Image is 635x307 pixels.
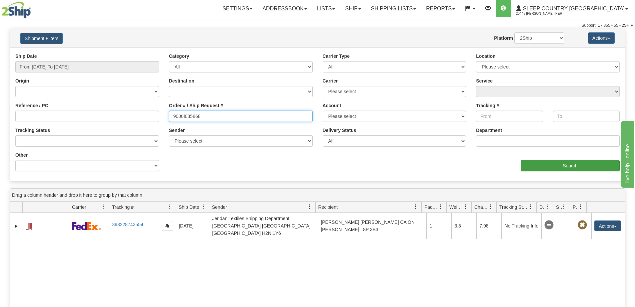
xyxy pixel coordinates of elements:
[15,127,50,134] label: Tracking Status
[620,119,634,187] iframe: chat widget
[10,189,625,202] div: grid grouping header
[474,204,488,210] span: Charge
[323,78,338,84] label: Carrier
[15,152,28,158] label: Other
[578,220,587,230] span: Pickup Not Assigned
[511,0,633,17] a: Sleep Country [GEOGRAPHIC_DATA] 2044 / [PERSON_NAME] [PERSON_NAME]
[212,204,227,210] span: Sender
[257,0,312,17] a: Addressbook
[575,201,586,212] a: Pickup Status filter column settings
[588,32,615,44] button: Actions
[20,33,63,44] button: Shipment Filters
[476,102,499,109] label: Tracking #
[516,10,566,17] span: 2044 / [PERSON_NAME] [PERSON_NAME]
[15,53,37,59] label: Ship Date
[426,213,451,239] td: 1
[521,160,620,171] input: Search
[451,213,476,239] td: 3.3
[312,0,340,17] a: Lists
[544,220,554,230] span: No Tracking Info
[162,221,173,231] button: Copy to clipboard
[542,201,553,212] a: Delivery Status filter column settings
[460,201,471,212] a: Weight filter column settings
[164,201,176,212] a: Tracking # filter column settings
[169,53,189,59] label: Category
[198,201,209,212] a: Ship Date filter column settings
[449,204,463,210] span: Weight
[424,204,438,210] span: Packages
[5,4,62,12] div: live help - online
[323,102,341,109] label: Account
[112,222,143,227] a: 393228743554
[539,204,545,210] span: Delivery Status
[72,222,101,230] img: 2 - FedEx Express®
[556,204,562,210] span: Shipment Issues
[318,213,426,239] td: [PERSON_NAME] [PERSON_NAME] CA ON [PERSON_NAME] L8P 3B3
[435,201,446,212] a: Packages filter column settings
[169,102,223,109] label: Order # / Ship Request #
[573,204,578,210] span: Pickup Status
[494,35,513,41] label: Platform
[15,102,49,109] label: Reference / PO
[209,213,318,239] td: Jeridan Textiles Shipping Department [GEOGRAPHIC_DATA] [GEOGRAPHIC_DATA] [GEOGRAPHIC_DATA] H2N 1Y6
[476,53,495,59] label: Location
[15,78,29,84] label: Origin
[2,23,633,28] div: Support: 1 - 855 - 55 - 2SHIP
[176,213,209,239] td: [DATE]
[476,111,543,122] input: From
[476,127,502,134] label: Department
[501,213,541,239] td: No Tracking Info
[410,201,421,212] a: Recipient filter column settings
[169,78,194,84] label: Destination
[169,127,185,134] label: Sender
[112,204,134,210] span: Tracking #
[2,2,31,18] img: logo2044.jpg
[323,53,350,59] label: Carrier Type
[366,0,421,17] a: Shipping lists
[26,220,32,231] a: Label
[558,201,570,212] a: Shipment Issues filter column settings
[323,127,356,134] label: Delivery Status
[521,6,625,11] span: Sleep Country [GEOGRAPHIC_DATA]
[72,204,86,210] span: Carrier
[594,220,621,231] button: Actions
[98,201,109,212] a: Carrier filter column settings
[476,213,501,239] td: 7.98
[179,204,199,210] span: Ship Date
[13,223,20,229] a: Expand
[318,204,338,210] span: Recipient
[217,0,257,17] a: Settings
[304,201,315,212] a: Sender filter column settings
[525,201,536,212] a: Tracking Status filter column settings
[340,0,366,17] a: Ship
[485,201,496,212] a: Charge filter column settings
[553,111,620,122] input: To
[499,204,528,210] span: Tracking Status
[421,0,460,17] a: Reports
[476,78,493,84] label: Service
